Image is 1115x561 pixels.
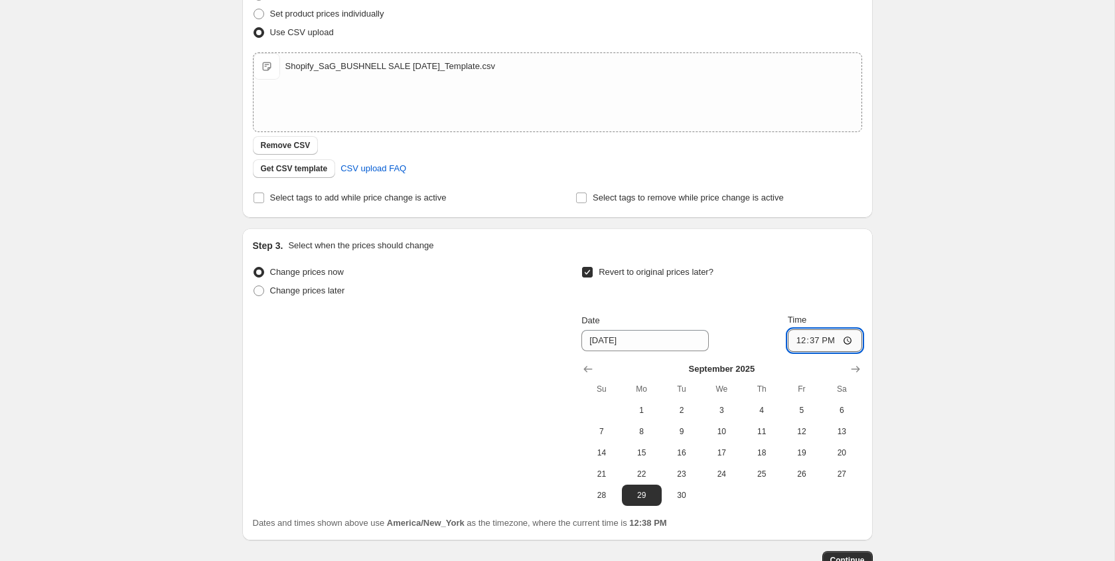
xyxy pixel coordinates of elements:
[581,463,621,485] button: Sunday September 21 2025
[587,469,616,479] span: 21
[822,442,861,463] button: Saturday September 20 2025
[593,193,784,202] span: Select tags to remove while price change is active
[333,158,414,179] a: CSV upload FAQ
[581,330,709,351] input: 8/18/2025
[787,447,816,458] span: 19
[667,469,696,479] span: 23
[627,384,656,394] span: Mo
[782,400,822,421] button: Friday September 5 2025
[702,421,741,442] button: Wednesday September 10 2025
[822,463,861,485] button: Saturday September 27 2025
[741,378,781,400] th: Thursday
[340,162,406,175] span: CSV upload FAQ
[747,447,776,458] span: 18
[662,400,702,421] button: Tuesday September 2 2025
[587,447,616,458] span: 14
[787,469,816,479] span: 26
[662,442,702,463] button: Tuesday September 16 2025
[846,360,865,378] button: Show next month, October 2025
[587,490,616,501] span: 28
[707,469,736,479] span: 24
[622,485,662,506] button: Monday September 29 2025
[822,378,861,400] th: Saturday
[587,384,616,394] span: Su
[827,384,856,394] span: Sa
[587,426,616,437] span: 7
[622,378,662,400] th: Monday
[787,405,816,416] span: 5
[782,378,822,400] th: Friday
[627,426,656,437] span: 8
[741,400,781,421] button: Thursday September 4 2025
[662,485,702,506] button: Tuesday September 30 2025
[827,405,856,416] span: 6
[747,426,776,437] span: 11
[579,360,597,378] button: Show previous month, August 2025
[702,463,741,485] button: Wednesday September 24 2025
[667,405,696,416] span: 2
[627,405,656,416] span: 1
[747,469,776,479] span: 25
[662,463,702,485] button: Tuesday September 23 2025
[270,9,384,19] span: Set product prices individually
[787,384,816,394] span: Fr
[288,239,433,252] p: Select when the prices should change
[788,329,862,352] input: 12:00
[782,463,822,485] button: Friday September 26 2025
[622,400,662,421] button: Monday September 1 2025
[387,518,465,528] b: America/New_York
[702,378,741,400] th: Wednesday
[627,447,656,458] span: 15
[741,463,781,485] button: Thursday September 25 2025
[702,442,741,463] button: Wednesday September 17 2025
[270,27,334,37] span: Use CSV upload
[270,193,447,202] span: Select tags to add while price change is active
[822,400,861,421] button: Saturday September 6 2025
[662,378,702,400] th: Tuesday
[747,405,776,416] span: 4
[707,447,736,458] span: 17
[787,426,816,437] span: 12
[822,421,861,442] button: Saturday September 13 2025
[270,267,344,277] span: Change prices now
[253,136,319,155] button: Remove CSV
[599,267,713,277] span: Revert to original prices later?
[827,426,856,437] span: 13
[627,469,656,479] span: 22
[707,384,736,394] span: We
[827,447,856,458] span: 20
[285,60,495,73] div: Shopify_SaG_BUSHNELL SALE [DATE]_Template.csv
[622,442,662,463] button: Monday September 15 2025
[707,405,736,416] span: 3
[261,140,311,151] span: Remove CSV
[741,421,781,442] button: Thursday September 11 2025
[629,518,666,528] b: 12:38 PM
[627,490,656,501] span: 29
[667,384,696,394] span: Tu
[741,442,781,463] button: Thursday September 18 2025
[667,490,696,501] span: 30
[662,421,702,442] button: Tuesday September 9 2025
[270,285,345,295] span: Change prices later
[827,469,856,479] span: 27
[253,239,283,252] h2: Step 3.
[782,421,822,442] button: Friday September 12 2025
[581,378,621,400] th: Sunday
[707,426,736,437] span: 10
[622,463,662,485] button: Monday September 22 2025
[702,400,741,421] button: Wednesday September 3 2025
[261,163,328,174] span: Get CSV template
[581,315,599,325] span: Date
[747,384,776,394] span: Th
[667,426,696,437] span: 9
[253,159,336,178] button: Get CSV template
[667,447,696,458] span: 16
[581,421,621,442] button: Sunday September 7 2025
[581,442,621,463] button: Sunday September 14 2025
[622,421,662,442] button: Monday September 8 2025
[253,518,667,528] span: Dates and times shown above use as the timezone, where the current time is
[581,485,621,506] button: Sunday September 28 2025
[788,315,806,325] span: Time
[782,442,822,463] button: Friday September 19 2025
